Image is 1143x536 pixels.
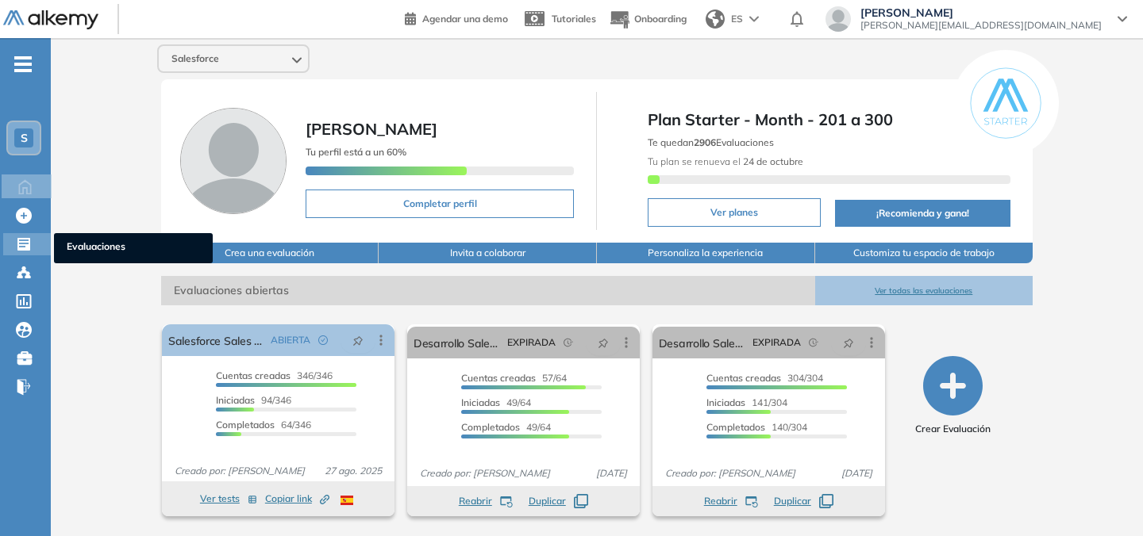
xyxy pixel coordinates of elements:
span: Cuentas creadas [461,372,536,384]
a: Agendar una demo [405,8,508,27]
span: Salesforce [171,52,219,65]
span: Cuentas creadas [216,369,291,381]
span: EXPIRADA [507,335,556,350]
span: [DATE] [590,466,633,480]
span: pushpin [843,336,854,349]
span: Copiar link [265,492,329,506]
span: 141/304 [706,396,787,408]
span: S [21,132,28,144]
span: Agendar una demo [422,13,508,25]
span: EXPIRADA [752,335,801,350]
img: ESP [341,496,353,505]
button: pushpin [831,330,866,355]
span: field-time [564,338,573,347]
button: Reabrir [704,494,758,508]
span: Tutoriales [552,13,596,25]
span: pushpin [352,334,364,346]
span: [PERSON_NAME][EMAIL_ADDRESS][DOMAIN_NAME] [860,19,1102,32]
span: ES [731,12,743,26]
span: check-circle [318,335,328,345]
button: Duplicar [774,494,833,508]
span: Evaluaciones [67,239,200,257]
button: Crea una evaluación [161,243,379,263]
button: Personaliza la experiencia [597,243,815,263]
span: Creado por: [PERSON_NAME] [168,464,311,478]
img: Foto de perfil [180,108,287,214]
b: 2906 [694,136,716,148]
span: Iniciadas [216,394,255,406]
button: Crear Evaluación [915,356,991,436]
a: Desarrollo Salesforce TD - Primera parte [659,327,746,358]
span: [PERSON_NAME] [306,119,437,139]
button: Onboarding [609,2,687,36]
button: Completar perfil [306,190,575,218]
span: Iniciadas [461,396,500,408]
span: Tu perfil está a un 60% [306,146,406,158]
button: Copiar link [265,489,329,508]
button: pushpin [586,330,621,355]
span: field-time [809,338,818,347]
span: Duplicar [529,494,566,508]
span: 304/304 [706,372,823,384]
button: Invita a colaborar [379,243,597,263]
a: Desarrollo Salesforce TD - Segunda parte [414,327,501,358]
button: pushpin [341,327,375,353]
span: Te quedan Evaluaciones [648,136,774,148]
i: - [14,63,32,66]
span: 346/346 [216,369,333,381]
span: Creado por: [PERSON_NAME] [414,466,556,480]
span: Duplicar [774,494,811,508]
span: 64/346 [216,419,311,431]
span: Reabrir [459,494,492,508]
span: Evaluaciones abiertas [161,276,815,305]
img: arrow [749,16,759,22]
button: Customiza tu espacio de trabajo [815,243,1033,263]
button: Reabrir [459,494,513,508]
span: Iniciadas [706,396,745,408]
span: 49/64 [461,396,531,408]
button: Ver tests [200,489,257,508]
span: [PERSON_NAME] [860,6,1102,19]
span: Onboarding [634,13,687,25]
span: 94/346 [216,394,291,406]
span: Cuentas creadas [706,372,781,384]
span: Reabrir [704,494,737,508]
a: Salesforce Sales & Services - [GEOGRAPHIC_DATA] I [168,324,264,356]
span: Completados [216,419,275,431]
span: 140/304 [706,421,807,433]
img: Logo [3,10,98,30]
button: ¡Recomienda y gana! [835,200,1010,227]
span: Tu plan se renueva el [648,155,803,167]
span: Completados [706,421,765,433]
span: ABIERTA [271,333,310,347]
b: 24 de octubre [741,155,803,167]
span: Plan Starter - Month - 201 a 300 [648,108,1010,132]
span: 27 ago. 2025 [318,464,388,478]
span: 49/64 [461,421,551,433]
span: pushpin [598,336,609,349]
span: [DATE] [835,466,879,480]
button: Ver planes [648,198,821,227]
span: Completados [461,421,520,433]
span: Creado por: [PERSON_NAME] [659,466,802,480]
span: 57/64 [461,372,567,384]
button: Ver todas las evaluaciones [815,276,1033,305]
img: world [706,10,725,29]
button: Duplicar [529,494,588,508]
span: Crear Evaluación [915,422,991,436]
